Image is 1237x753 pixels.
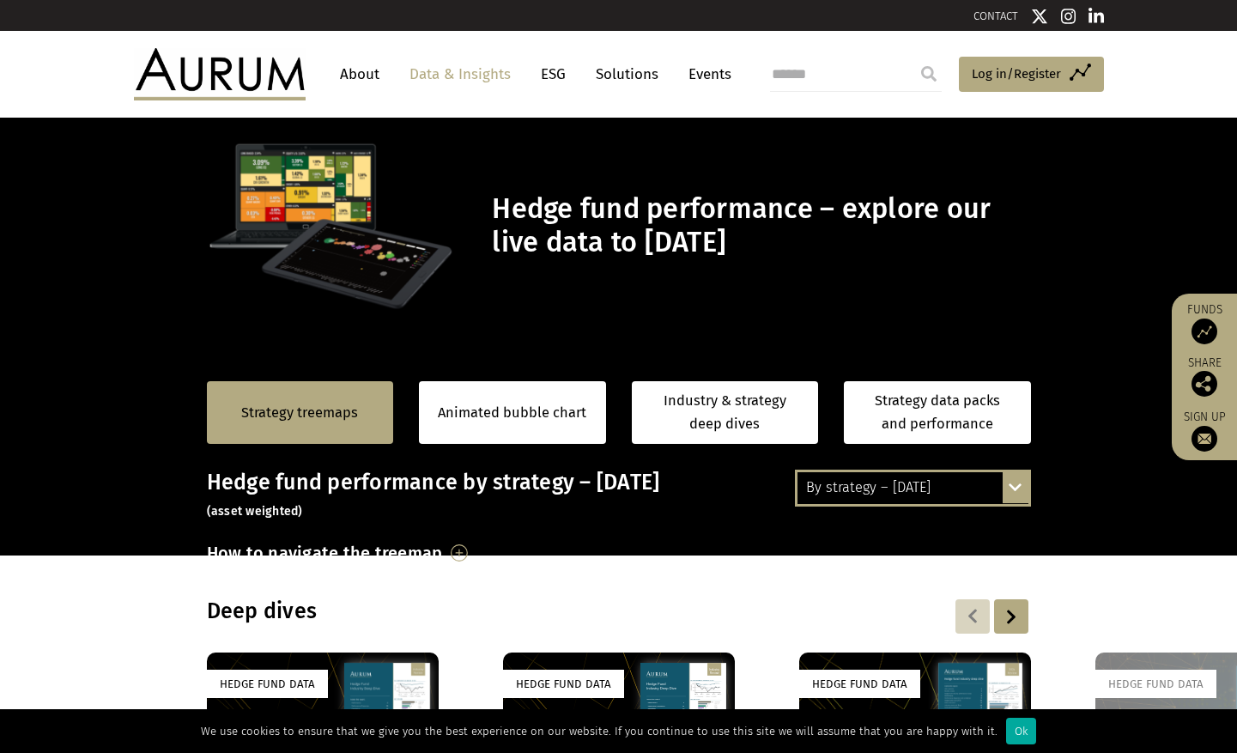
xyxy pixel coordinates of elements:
div: Hedge Fund Data [207,670,328,698]
img: Linkedin icon [1088,8,1104,25]
a: Funds [1180,302,1228,344]
span: Log in/Register [972,64,1061,84]
img: Access Funds [1192,319,1217,344]
img: Sign up to our newsletter [1192,426,1217,452]
a: About [331,58,388,90]
a: Strategy data packs and performance [844,381,1031,444]
img: Twitter icon [1031,8,1048,25]
div: Hedge Fund Data [799,670,920,698]
small: (asset weighted) [207,504,303,519]
a: Industry & strategy deep dives [632,381,819,444]
img: Share this post [1192,371,1217,397]
h3: Hedge fund performance by strategy – [DATE] [207,470,1031,521]
div: Hedge Fund Data [1095,670,1216,698]
h3: How to navigate the treemap [207,538,443,568]
div: Share [1180,357,1228,397]
a: Solutions [587,58,667,90]
div: Ok [1006,718,1036,744]
img: Aurum [134,48,306,100]
a: Sign up [1180,410,1228,452]
h1: Hedge fund performance – explore our live data to [DATE] [492,192,1026,259]
input: Submit [912,57,946,91]
a: Events [680,58,731,90]
a: Data & Insights [401,58,519,90]
a: Animated bubble chart [438,402,586,424]
a: Strategy treemaps [241,402,358,424]
a: Log in/Register [959,57,1104,93]
a: ESG [532,58,574,90]
div: By strategy – [DATE] [797,472,1028,503]
div: Hedge Fund Data [503,670,624,698]
a: CONTACT [973,9,1018,22]
h3: Deep dives [207,598,810,624]
img: Instagram icon [1061,8,1076,25]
